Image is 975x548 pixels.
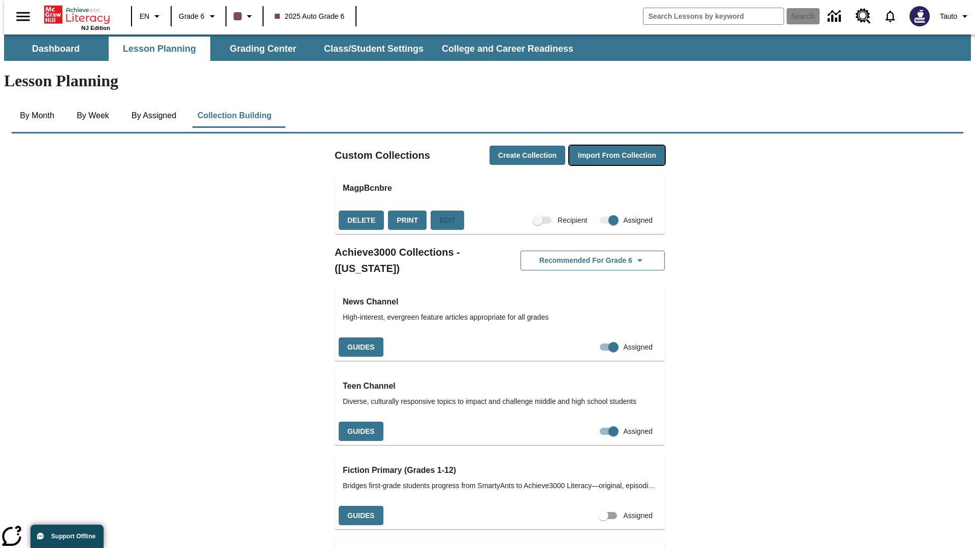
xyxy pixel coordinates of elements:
[643,8,784,24] input: search field
[569,146,665,165] button: Import from Collection
[179,11,205,22] span: Grade 6
[343,463,657,477] h3: Fiction Primary (Grades 1-12)
[4,72,971,90] h1: Lesson Planning
[335,147,430,163] h2: Custom Collections
[521,251,665,270] button: Recommended for Grade 6
[339,506,383,526] button: Guides
[8,2,38,31] button: Open side menu
[909,6,930,26] img: Avatar
[30,525,104,548] button: Support Offline
[490,146,565,165] button: Create Collection
[623,215,653,226] span: Assigned
[175,7,222,25] button: Grade: Grade 6, Select a grade
[140,11,149,22] span: EN
[212,37,314,61] button: Grading Center
[5,37,107,61] button: Dashboard
[339,422,383,441] button: Guides
[343,481,657,491] span: Bridges first-grade students progress from SmartyAnts to Achieve3000 Literacy—original, episodic ...
[822,3,850,30] a: Data Center
[623,510,653,521] span: Assigned
[51,533,95,540] span: Support Offline
[230,7,259,25] button: Class color is dark brown. Change class color
[903,3,936,29] button: Select a new avatar
[343,396,657,407] span: Diverse, culturally responsive topics to impact and challenge middle and high school students
[4,37,582,61] div: SubNavbar
[275,11,345,22] span: 2025 Auto Grade 6
[431,211,464,230] div: Because this collection has already started, you cannot change the collection. You can adjust ind...
[343,379,657,393] h3: Teen Channel
[623,426,653,437] span: Assigned
[343,312,657,323] span: High-interest, evergreen feature articles appropriate for all grades
[850,3,877,30] a: Resource Center, Will open in new tab
[936,7,975,25] button: Profile/Settings
[434,37,581,61] button: College and Career Readiness
[343,295,657,309] h3: News Channel
[44,5,110,25] a: Home
[940,11,957,22] span: Tauto
[316,37,432,61] button: Class/Student Settings
[335,244,500,277] h2: Achieve3000 Collections - ([US_STATE])
[877,3,903,29] a: Notifications
[623,342,653,353] span: Assigned
[4,35,971,61] div: SubNavbar
[339,211,384,230] button: Delete
[343,181,657,195] h3: MagpBcnbre
[388,211,427,230] button: Print, will open in a new window
[81,25,110,31] span: NJ Edition
[68,104,118,128] button: By Week
[558,215,587,226] span: Recipient
[135,7,168,25] button: Language: EN, Select a language
[339,337,383,357] button: Guides
[44,4,110,31] div: Home
[123,104,184,128] button: By Assigned
[189,104,280,128] button: Collection Building
[109,37,210,61] button: Lesson Planning
[12,104,62,128] button: By Month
